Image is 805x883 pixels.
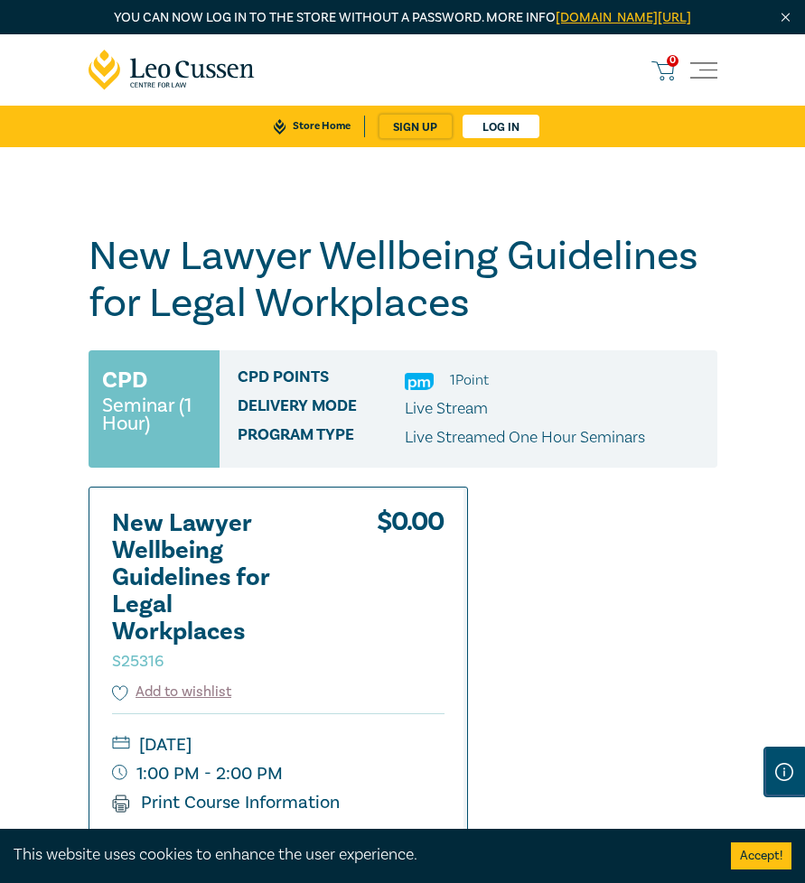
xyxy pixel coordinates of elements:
[377,510,445,682] div: $ 0.00
[731,842,791,869] button: Accept cookies
[89,233,717,327] h1: New Lawyer Wellbeing Guidelines for Legal Workplaces
[775,763,793,781] img: Information Icon
[238,426,405,450] span: Program type
[89,8,717,28] p: You can now log in to the store without a password. More info
[112,510,311,673] h2: New Lawyer Wellbeing Guidelines for Legal Workplaces
[238,397,405,421] span: Delivery Mode
[556,9,691,26] a: [DOMAIN_NAME][URL]
[405,373,434,390] img: Practice Management & Business Skills
[112,730,445,759] small: [DATE]
[405,426,645,450] p: Live Streamed One Hour Seminars
[260,116,364,137] a: Store Home
[463,115,539,138] a: Log in
[112,759,445,788] small: 1:00 PM - 2:00 PM
[379,115,452,138] a: sign up
[238,368,405,392] span: CPD Points
[14,843,704,867] div: This website uses cookies to enhance the user experience.
[690,57,717,84] button: Toggle navigation
[102,396,207,432] small: Seminar (1 Hour)
[405,398,488,419] span: Live Stream
[450,368,489,392] li: 1 Point
[667,55,679,67] span: 0
[112,791,341,814] a: Print Course Information
[112,651,164,672] small: S25316
[102,364,147,396] h3: CPD
[778,10,793,25] img: Close
[112,682,232,702] button: Add to wishlist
